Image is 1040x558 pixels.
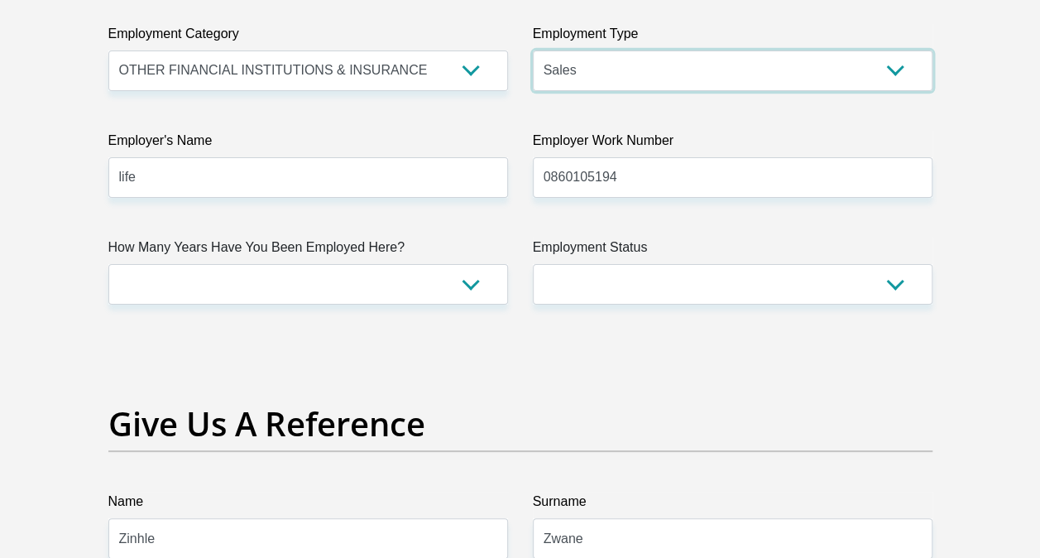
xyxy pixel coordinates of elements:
[108,492,508,518] label: Name
[108,404,932,444] h2: Give Us A Reference
[533,131,932,157] label: Employer Work Number
[108,131,508,157] label: Employer's Name
[533,24,932,51] label: Employment Type
[108,238,508,264] label: How Many Years Have You Been Employed Here?
[533,238,932,264] label: Employment Status
[108,24,508,51] label: Employment Category
[533,492,932,518] label: Surname
[533,157,932,198] input: Employer Work Number
[108,157,508,198] input: Employer's Name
